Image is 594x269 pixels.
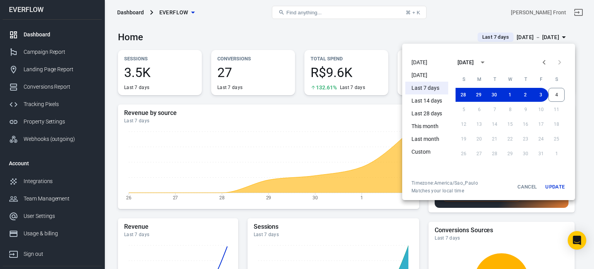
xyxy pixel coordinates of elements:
[411,180,478,186] div: Timezone: America/Sao_Paulo
[517,88,533,102] button: 2
[456,88,471,102] button: 28
[503,72,517,87] span: Wednesday
[405,107,448,120] li: Last 28 days
[405,94,448,107] li: Last 14 days
[550,72,563,87] span: Saturday
[486,88,502,102] button: 30
[488,72,502,87] span: Tuesday
[519,72,533,87] span: Thursday
[405,82,448,94] li: Last 7 days
[543,180,567,194] button: Update
[568,231,586,250] div: Open Intercom Messenger
[533,88,548,102] button: 3
[457,58,474,67] div: [DATE]
[457,72,471,87] span: Sunday
[411,188,478,194] span: Matches your local time
[405,120,448,133] li: This month
[405,133,448,146] li: Last month
[536,55,552,70] button: Previous month
[515,180,539,194] button: Cancel
[405,69,448,82] li: [DATE]
[476,56,489,69] button: calendar view is open, switch to year view
[405,56,448,69] li: [DATE]
[472,72,486,87] span: Monday
[534,72,548,87] span: Friday
[471,88,486,102] button: 29
[502,88,517,102] button: 1
[405,146,448,158] li: Custom
[548,88,565,102] button: 4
